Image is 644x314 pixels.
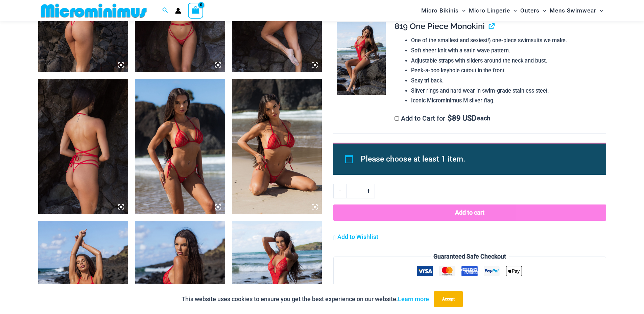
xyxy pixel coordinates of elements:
[431,251,509,262] legend: Guaranteed Safe Checkout
[361,151,591,167] li: Please choose at least 1 item.
[420,2,467,19] a: Micro BikinisMenu ToggleMenu Toggle
[469,2,510,19] span: Micro Lingerie
[519,2,548,19] a: OutersMenu ToggleMenu Toggle
[38,79,128,214] img: Crystal Waves 327 Halter Top 4149 Thong
[411,56,600,66] li: Adjustable straps with sliders around the neck and bust.
[337,233,378,240] span: Add to Wishlist
[459,2,466,19] span: Menu Toggle
[346,184,362,198] input: Product quantity
[398,295,429,303] a: Learn more
[520,2,540,19] span: Outers
[448,114,452,122] span: $
[135,79,225,214] img: Crystal Waves 305 Tri Top 456 Bottom
[596,2,603,19] span: Menu Toggle
[419,1,606,20] nav: Site Navigation
[448,115,476,122] span: 89 USD
[333,184,346,198] a: -
[548,2,605,19] a: Mens SwimwearMenu ToggleMenu Toggle
[411,96,600,106] li: Iconic Microminimus M silver flag.
[411,46,600,56] li: Soft sheer knit with a satin wave pattern.
[395,114,490,122] label: Add to Cart for
[38,3,149,18] img: MM SHOP LOGO FLAT
[337,22,386,95] img: Crystal Waves Red 819 One Piece
[421,2,459,19] span: Micro Bikinis
[395,116,399,121] input: Add to Cart for$89 USD each
[477,115,490,122] span: each
[395,21,485,31] span: 819 One Piece Monokini
[434,291,463,307] button: Accept
[188,3,204,18] a: View Shopping Cart, empty
[510,2,517,19] span: Menu Toggle
[162,6,168,15] a: Search icon link
[232,79,322,214] img: Crystal Waves 305 Tri Top 456 Bottom
[182,294,429,304] p: This website uses cookies to ensure you get the best experience on our website.
[175,8,181,14] a: Account icon link
[411,86,600,96] li: Silver rings and hard wear in swim-grade stainless steel.
[467,2,519,19] a: Micro LingerieMenu ToggleMenu Toggle
[411,66,600,76] li: Peek-a-boo keyhole cutout in the front.
[362,184,375,198] a: +
[333,232,378,242] a: Add to Wishlist
[540,2,546,19] span: Menu Toggle
[550,2,596,19] span: Mens Swimwear
[333,204,606,221] button: Add to cart
[411,76,600,86] li: Sexy tri back.
[411,35,600,46] li: One of the smallest and sexiest!) one-piece swimsuits we make.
